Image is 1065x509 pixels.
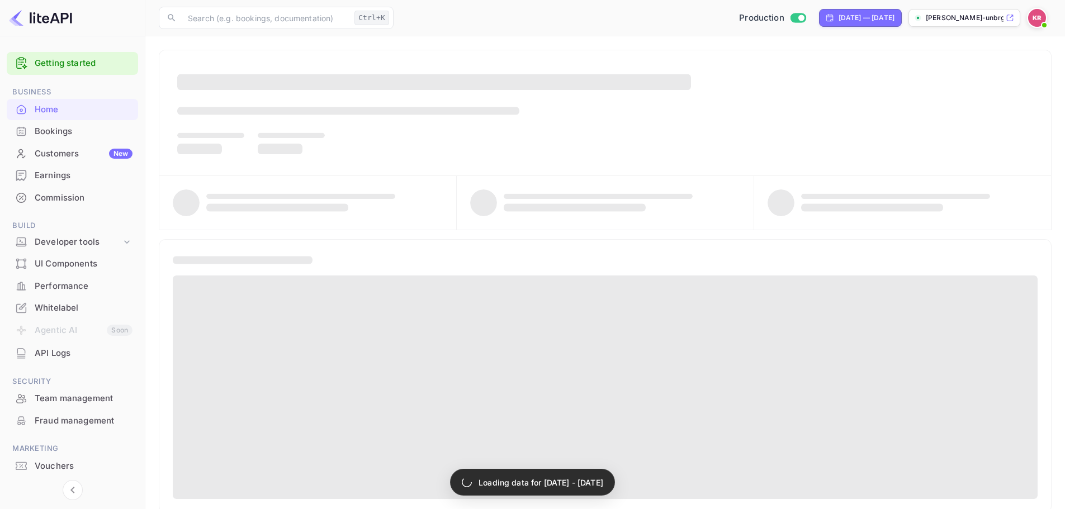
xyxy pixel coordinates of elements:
[7,297,138,318] a: Whitelabel
[35,192,132,204] div: Commission
[7,143,138,164] a: CustomersNew
[839,13,894,23] div: [DATE] — [DATE]
[35,302,132,315] div: Whitelabel
[35,236,121,249] div: Developer tools
[35,57,132,70] a: Getting started
[7,388,138,408] a: Team management
[35,169,132,182] div: Earnings
[7,121,138,141] a: Bookings
[735,12,810,25] div: Switch to Sandbox mode
[7,342,138,364] div: API Logs
[479,477,603,488] p: Loading data for [DATE] - [DATE]
[9,9,72,27] img: LiteAPI logo
[7,443,138,455] span: Marketing
[926,13,1004,23] p: [PERSON_NAME]-unbrg.[PERSON_NAME]...
[7,275,138,297] div: Performance
[7,99,138,121] div: Home
[7,253,138,274] a: UI Components
[7,99,138,120] a: Home
[7,86,138,98] span: Business
[7,232,138,252] div: Developer tools
[35,125,132,138] div: Bookings
[819,9,902,27] div: Click to change the date range period
[7,165,138,185] a: Earnings
[7,455,138,477] div: Vouchers
[35,392,132,405] div: Team management
[7,297,138,319] div: Whitelabel
[35,103,132,116] div: Home
[35,460,132,473] div: Vouchers
[7,375,138,388] span: Security
[1028,9,1046,27] img: Kobus Roux
[7,342,138,363] a: API Logs
[7,52,138,75] div: Getting started
[739,12,784,25] span: Production
[7,455,138,476] a: Vouchers
[7,220,138,232] span: Build
[35,280,132,293] div: Performance
[35,148,132,160] div: Customers
[7,121,138,142] div: Bookings
[7,388,138,410] div: Team management
[35,415,132,427] div: Fraud management
[109,149,132,159] div: New
[7,275,138,296] a: Performance
[7,187,138,209] div: Commission
[7,143,138,165] div: CustomersNew
[181,7,350,29] input: Search (e.g. bookings, documentation)
[354,11,389,25] div: Ctrl+K
[7,187,138,208] a: Commission
[35,347,132,360] div: API Logs
[35,258,132,270] div: UI Components
[7,410,138,431] a: Fraud management
[7,253,138,275] div: UI Components
[63,480,83,500] button: Collapse navigation
[7,410,138,432] div: Fraud management
[7,165,138,187] div: Earnings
